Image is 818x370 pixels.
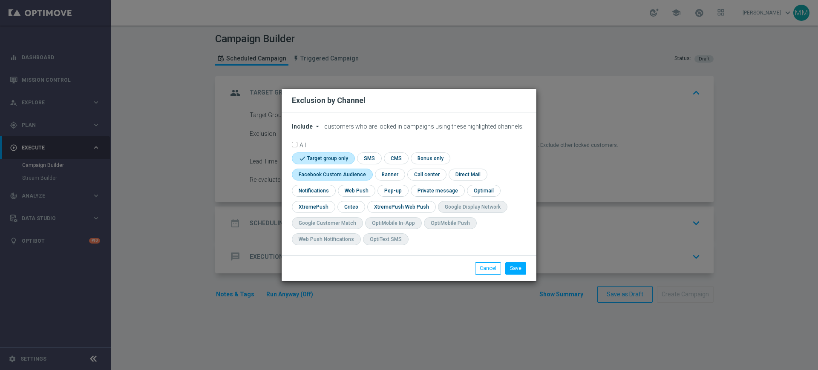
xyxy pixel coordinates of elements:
[505,262,526,274] button: Save
[292,123,323,130] button: Include arrow_drop_down
[299,220,356,227] div: Google Customer Match
[292,95,366,106] h2: Exclusion by Channel
[292,123,526,130] div: customers who are locked in campaigns using these highlighted channels:
[445,204,501,211] div: Google Display Network
[431,220,470,227] div: OptiMobile Push
[372,220,415,227] div: OptiMobile In-App
[370,236,402,243] div: OptiText SMS
[299,236,354,243] div: Web Push Notifications
[314,123,321,130] i: arrow_drop_down
[475,262,501,274] button: Cancel
[292,123,313,130] span: Include
[300,142,306,147] label: All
